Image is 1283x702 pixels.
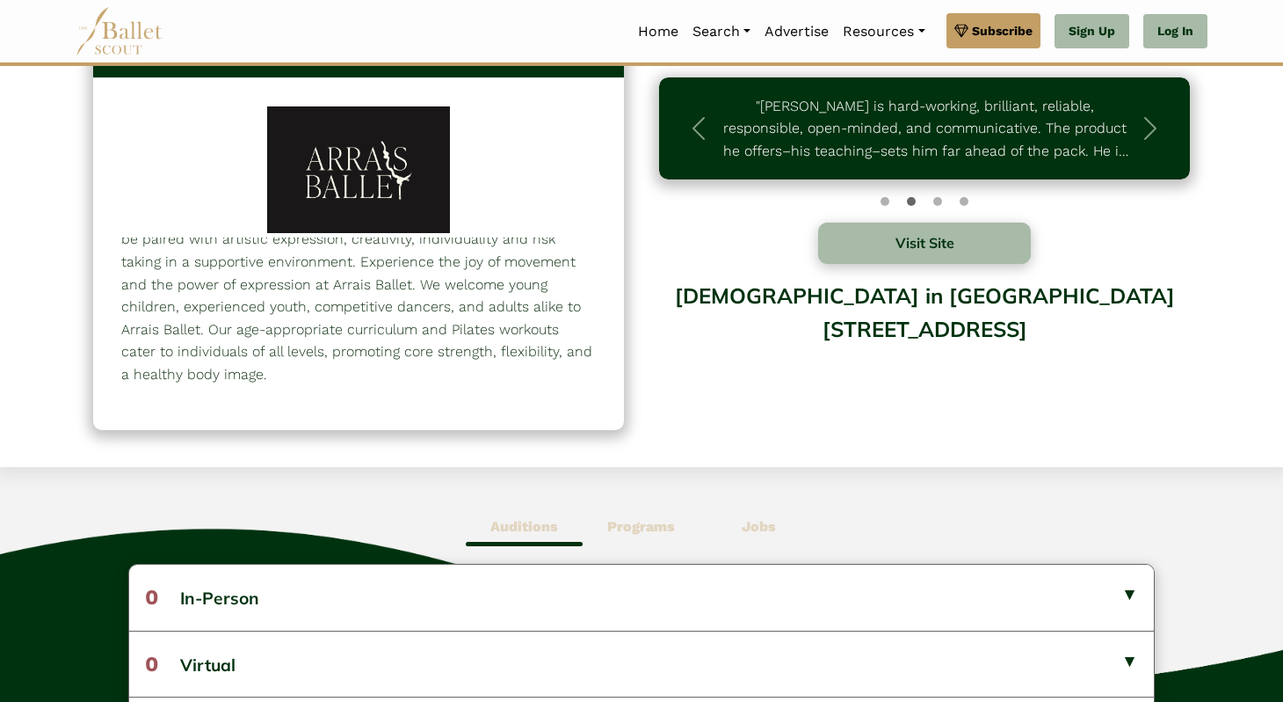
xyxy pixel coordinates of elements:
[121,206,596,386] p: The training philosophy of Arrais Ballet is that rigorous training should be paired with artistic...
[607,518,675,535] b: Programs
[972,21,1033,40] span: Subscribe
[685,13,757,50] a: Search
[145,652,158,676] span: 0
[946,13,1040,48] a: Subscribe
[836,13,931,50] a: Resources
[490,518,558,535] b: Auditions
[1055,14,1129,49] a: Sign Up
[1143,14,1207,49] a: Log In
[659,270,1190,412] div: [DEMOGRAPHIC_DATA] in [GEOGRAPHIC_DATA] [STREET_ADDRESS]
[960,188,968,215] button: Slide 3
[907,188,916,215] button: Slide 1
[145,585,158,610] span: 0
[818,223,1031,264] button: Visit Site
[631,13,685,50] a: Home
[954,21,968,40] img: gem.svg
[129,565,1154,630] button: 0In-Person
[742,518,776,535] b: Jobs
[881,188,889,215] button: Slide 0
[129,631,1154,697] button: 0Virtual
[757,13,836,50] a: Advertise
[933,188,942,215] button: Slide 2
[721,95,1128,163] p: "[PERSON_NAME] is hard-working, brilliant, reliable, responsible, open-minded, and communicative....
